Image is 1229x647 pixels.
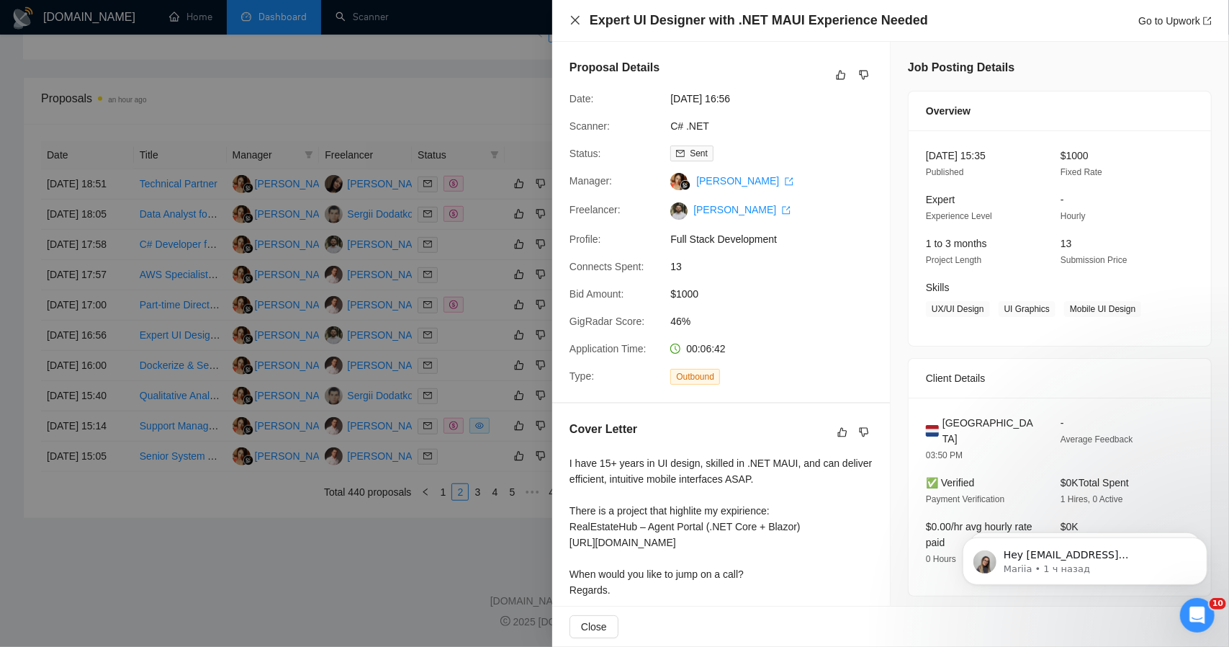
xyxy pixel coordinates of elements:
[832,66,850,84] button: like
[570,343,647,354] span: Application Time:
[690,148,708,159] span: Sent
[926,282,950,293] span: Skills
[836,69,846,81] span: like
[926,423,939,439] img: 🇳🇱
[782,206,791,215] span: export
[670,259,886,275] span: 13
[570,421,637,438] h5: Cover Letter
[570,455,873,598] div: I have 15+ years in UI design, skilled in .NET MAUI, and can deliver efficient, intuitive mobile ...
[1061,477,1129,488] span: $0K Total Spent
[676,149,685,158] span: mail
[1064,301,1141,317] span: Mobile UI Design
[693,204,791,215] a: [PERSON_NAME] export
[926,450,963,460] span: 03:50 PM
[570,204,621,215] span: Freelancer:
[855,66,873,84] button: dislike
[926,167,964,177] span: Published
[926,359,1194,398] div: Client Details
[1061,238,1072,249] span: 13
[1061,150,1089,161] span: $1000
[999,301,1055,317] span: UI Graphics
[926,494,1004,504] span: Payment Verification
[686,343,726,354] span: 00:06:42
[680,180,690,190] img: gigradar-bm.png
[1061,167,1102,177] span: Fixed Rate
[570,175,612,187] span: Manager:
[570,93,593,104] span: Date:
[1061,255,1127,265] span: Submission Price
[926,150,986,161] span: [DATE] 15:35
[1180,598,1215,633] iframe: Intercom live chat
[926,211,992,221] span: Experience Level
[670,369,720,385] span: Outbound
[1061,194,1064,205] span: -
[1210,598,1226,610] span: 10
[926,477,975,488] span: ✅ Verified
[570,14,581,27] button: Close
[570,14,581,26] span: close
[926,554,956,564] span: 0 Hours
[590,12,928,30] h4: Expert UI Designer with .NET MAUI Experience Needed
[926,255,981,265] span: Project Length
[570,59,659,76] h5: Proposal Details
[837,427,847,438] span: like
[570,261,644,272] span: Connects Spent:
[670,344,680,354] span: clock-circle
[941,507,1229,608] iframe: Intercom notifications сообщение
[670,313,886,329] span: 46%
[670,202,688,220] img: c14XIW2jQ5rB0y3MZwFRft9mfGllpOezaEKHY266SZEBFb1v3tvwo6Ru-b8OeJI1Pj
[670,286,886,302] span: $1000
[570,615,618,638] button: Close
[926,301,990,317] span: UX/UI Design
[926,194,955,205] span: Expert
[908,59,1014,76] h5: Job Posting Details
[570,316,644,327] span: GigRadar Score:
[1061,417,1064,429] span: -
[926,521,1032,548] span: $0.00/hr avg hourly rate paid
[1061,211,1086,221] span: Hourly
[855,424,873,441] button: dislike
[570,370,594,382] span: Type:
[926,103,971,119] span: Overview
[670,231,886,247] span: Full Stack Development
[670,91,886,107] span: [DATE] 16:56
[942,415,1037,447] span: [GEOGRAPHIC_DATA]
[834,424,851,441] button: like
[785,177,793,186] span: export
[1138,15,1212,27] a: Go to Upworkexport
[859,69,869,81] span: dislike
[859,427,869,438] span: dislike
[570,120,610,132] span: Scanner:
[1203,17,1212,25] span: export
[670,120,709,132] a: C# .NET
[696,175,793,187] a: [PERSON_NAME] export
[570,288,624,300] span: Bid Amount:
[926,238,987,249] span: 1 to 3 months
[1061,494,1123,504] span: 1 Hires, 0 Active
[570,233,601,245] span: Profile:
[1061,434,1133,445] span: Average Feedback
[570,148,601,159] span: Status:
[581,619,607,635] span: Close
